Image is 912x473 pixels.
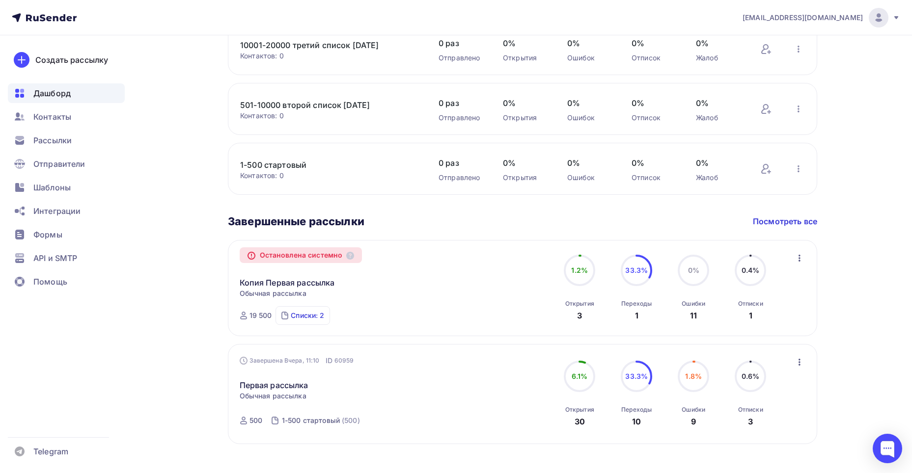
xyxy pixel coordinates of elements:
span: 0.4% [742,266,760,274]
div: Открытия [565,300,594,308]
div: Отписок [632,173,676,183]
div: 500 [249,416,262,425]
a: Шаблоны [8,178,125,197]
a: 1-500 стартовый [240,159,407,171]
a: Дашборд [8,83,125,103]
div: 9 [691,416,696,427]
a: [EMAIL_ADDRESS][DOMAIN_NAME] [743,8,900,27]
span: 0 раз [439,97,483,109]
div: 1 [635,310,638,321]
div: 1-500 стартовый [282,416,340,425]
a: Первая рассылка [240,379,308,391]
span: Помощь [33,276,67,288]
span: 0% [567,37,612,49]
div: Открытия [565,406,594,414]
div: Открытия [503,173,548,183]
span: [EMAIL_ADDRESS][DOMAIN_NAME] [743,13,863,23]
div: Отписки [738,300,763,308]
span: 33.3% [625,266,648,274]
span: 0% [567,157,612,169]
span: Формы [33,229,62,240]
div: 19 500 [249,311,272,320]
div: 30 [575,416,585,427]
span: 60959 [334,356,354,366]
div: Контактов: 0 [240,171,419,181]
span: 0% [503,37,548,49]
div: Контактов: 0 [240,51,419,61]
div: Отправлено [439,53,483,63]
div: Ошибок [567,173,612,183]
div: Ошибки [682,406,705,414]
span: 0% [696,37,741,49]
div: Открытия [503,53,548,63]
div: Переходы [621,300,652,308]
span: Отправители [33,158,85,170]
div: 11 [690,310,697,321]
span: Обычная рассылка [240,391,306,401]
span: 0% [503,157,548,169]
a: 10001-20000 третий список [DATE] [240,39,407,51]
div: Ошибки [682,300,705,308]
div: Отписок [632,53,676,63]
a: Контакты [8,107,125,127]
div: 3 [748,416,753,427]
span: Шаблоны [33,182,71,193]
a: 1-500 стартовый (500) [281,413,361,428]
a: 501-10000 второй список [DATE] [240,99,407,111]
span: 0% [567,97,612,109]
div: (500) [342,416,360,425]
a: Отправители [8,154,125,174]
span: 1.2% [571,266,588,274]
div: Отписок [632,113,676,123]
div: Отписки [738,406,763,414]
span: ID [326,356,332,366]
h3: Завершенные рассылки [228,214,364,228]
div: Завершена Вчера, 11:10 [240,356,354,366]
div: Переходы [621,406,652,414]
div: Отправлено [439,113,483,123]
span: 0% [696,97,741,109]
span: API и SMTP [33,252,77,264]
span: 0% [503,97,548,109]
div: Ошибок [567,113,612,123]
span: 1.8% [685,372,702,380]
div: Контактов: 0 [240,111,419,121]
div: 1 [749,310,752,321]
div: Остановлена системно [240,247,362,263]
span: Интеграции [33,205,81,217]
span: 0 раз [439,157,483,169]
span: 0% [696,157,741,169]
div: Списки: 2 [291,311,324,320]
div: Жалоб [696,173,741,183]
span: Дашборд [33,87,71,99]
span: 0% [688,266,699,274]
div: 10 [632,416,641,427]
div: Жалоб [696,53,741,63]
div: Жалоб [696,113,741,123]
span: 0% [632,157,676,169]
span: 6.1% [572,372,588,380]
span: Обычная рассылка [240,289,306,298]
a: Формы [8,225,125,244]
a: Рассылки [8,131,125,150]
a: Копия Первая рассылка [240,277,335,289]
span: 0.6% [742,372,760,380]
span: 0% [632,97,676,109]
a: Посмотреть все [753,215,817,227]
div: Открытия [503,113,548,123]
div: Отправлено [439,173,483,183]
span: 0% [632,37,676,49]
span: Рассылки [33,134,72,146]
span: 33.3% [625,372,648,380]
div: 3 [577,310,582,321]
div: Ошибок [567,53,612,63]
span: Контакты [33,111,71,123]
span: Telegram [33,446,68,457]
div: Создать рассылку [35,54,108,66]
span: 0 раз [439,37,483,49]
